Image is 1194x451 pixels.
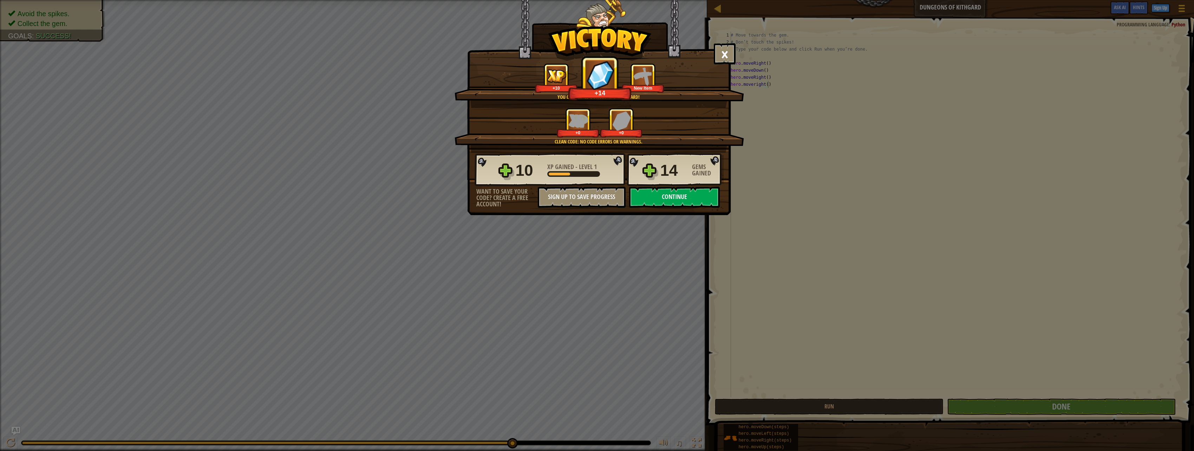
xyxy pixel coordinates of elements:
div: 14 [660,159,688,182]
button: × [714,43,736,64]
div: Gems Gained [692,164,724,176]
div: New Item [623,85,663,91]
div: +14 [570,89,630,97]
div: - [547,164,597,170]
img: Gems Gained [613,111,631,130]
div: +0 [558,130,598,135]
div: You completed Dungeons of Kithgard! [488,94,710,101]
div: Want to save your code? Create a free account! [476,188,538,207]
div: 10 [516,159,543,182]
img: XP Gained [568,114,588,128]
div: +0 [601,130,641,135]
img: Gems Gained [583,58,617,92]
span: 1 [594,162,597,171]
span: XP Gained [547,162,575,171]
img: XP Gained [545,68,567,84]
div: Clean code: no code errors or warnings. [488,138,710,145]
img: Victory [548,26,652,61]
img: New Item [634,66,653,86]
button: Continue [629,187,720,208]
span: Level [578,162,594,171]
button: Sign Up to Save Progress [538,187,626,208]
div: +10 [536,85,576,91]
